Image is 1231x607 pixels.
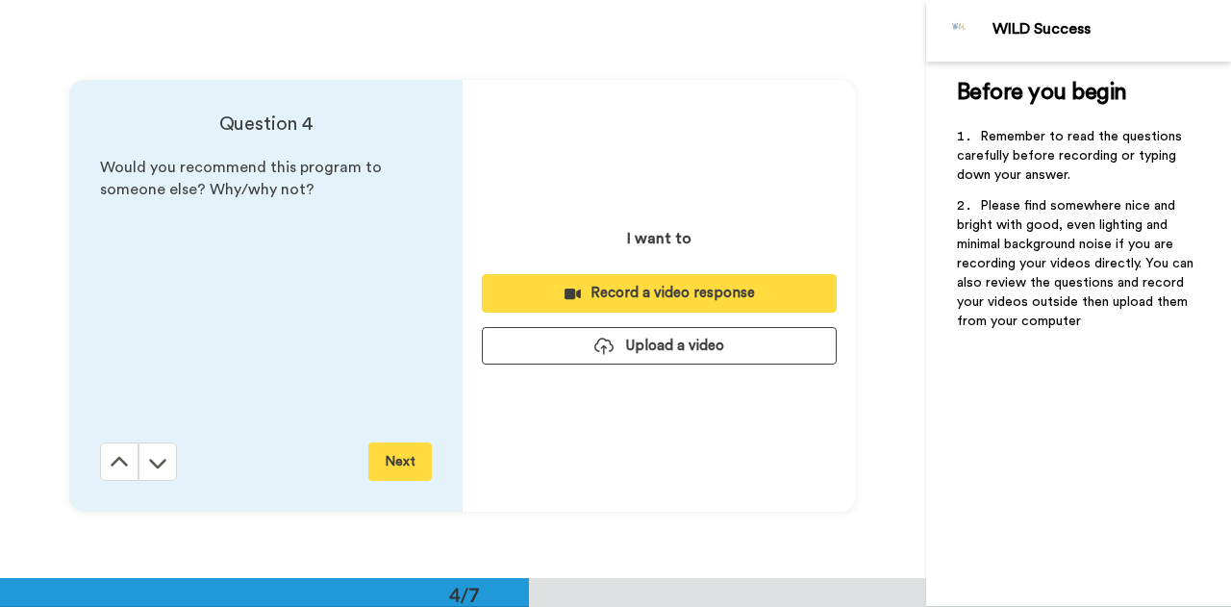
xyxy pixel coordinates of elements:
span: Would you recommend this program to someone else? Why/why not? [100,160,386,197]
span: Please find somewhere nice and bright with good, even lighting and minimal background noise if yo... [957,199,1197,328]
div: WILD Success [992,20,1230,38]
h4: Question 4 [100,111,432,138]
button: Next [368,443,432,481]
button: Record a video response [482,274,837,312]
span: Before you begin [957,81,1127,104]
button: Upload a video [482,327,837,365]
span: Remember to read the questions carefully before recording or typing down your answer. [957,130,1186,182]
div: Record a video response [497,283,821,303]
img: Profile Image [937,8,983,54]
p: I want to [627,227,691,250]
